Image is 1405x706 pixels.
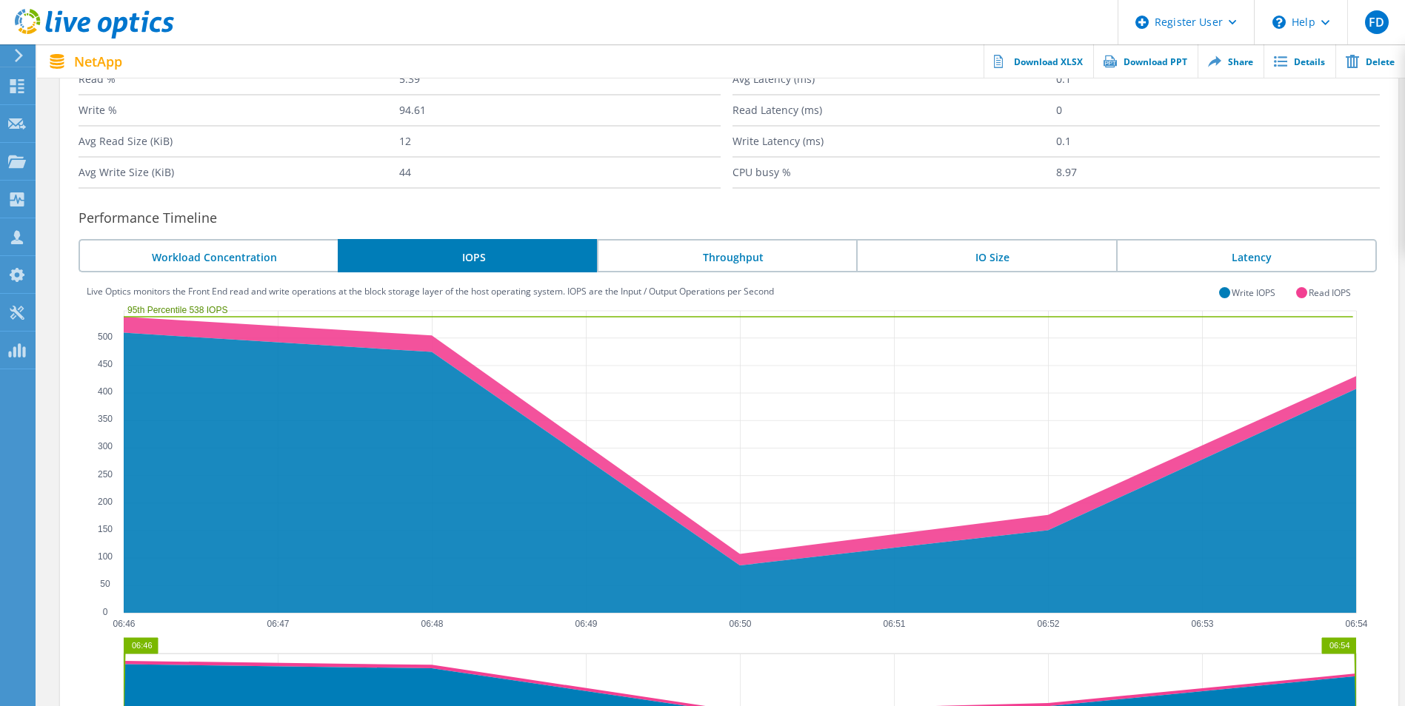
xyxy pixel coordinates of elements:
[856,239,1115,272] li: IO Size
[1198,44,1264,78] a: Share
[1093,44,1198,78] a: Download PPT
[79,158,399,187] label: Avg Write Size (KiB)
[1309,286,1351,299] label: Read IOPS
[597,239,856,272] li: Throughput
[79,95,399,125] label: Write %
[98,414,113,424] text: 350
[1056,158,1380,187] label: 8.97
[338,239,597,272] li: IOPS
[399,158,720,187] label: 44
[113,619,136,629] text: 06:46
[732,158,1056,187] label: CPU busy %
[1335,44,1405,78] a: Delete
[127,305,227,315] text: 95th Percentile 538 IOPS
[74,55,122,68] span: NetApp
[984,44,1093,78] a: Download XLSX
[1192,619,1214,629] text: 06:53
[98,497,113,507] text: 200
[98,441,113,451] text: 300
[1056,127,1380,156] label: 0.1
[1264,44,1335,78] a: Details
[103,607,108,617] text: 0
[421,619,444,629] text: 06:48
[1056,95,1380,125] label: 0
[98,332,113,342] text: 500
[1369,16,1384,28] span: FD
[79,239,338,272] li: Workload Concentration
[98,469,113,480] text: 250
[100,579,110,589] text: 50
[732,95,1056,125] label: Read Latency (ms)
[79,207,1398,228] h3: Performance Timeline
[1232,286,1275,299] label: Write IOPS
[730,619,752,629] text: 06:50
[884,619,906,629] text: 06:51
[267,619,290,629] text: 06:47
[98,551,113,562] text: 100
[575,619,598,629] text: 06:49
[79,127,399,156] label: Avg Read Size (KiB)
[399,95,720,125] label: 94.61
[15,31,174,41] a: Live Optics Dashboard
[98,386,113,397] text: 400
[87,285,774,297] label: Live Optics monitors the Front End read and write operations at the block storage layer of the ho...
[132,641,153,650] text: 06:46
[1346,619,1368,629] text: 06:54
[1038,619,1060,629] text: 06:52
[1272,16,1286,29] svg: \n
[98,524,113,534] text: 150
[1329,641,1350,650] text: 06:54
[98,359,113,369] text: 450
[1116,239,1377,272] li: Latency
[732,127,1056,156] label: Write Latency (ms)
[399,127,720,156] label: 12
